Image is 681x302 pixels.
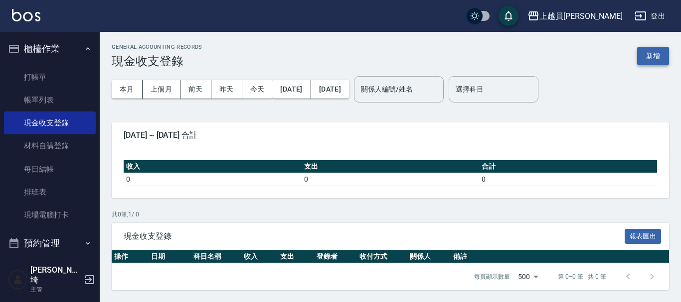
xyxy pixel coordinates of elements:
[4,66,96,89] a: 打帳單
[30,265,81,285] h5: [PERSON_NAME]埼
[8,270,28,290] img: Person
[124,173,302,186] td: 0
[4,36,96,62] button: 櫃檯作業
[112,210,669,219] p: 共 0 筆, 1 / 0
[180,80,211,99] button: 前天
[4,256,96,282] button: 報表及分析
[241,250,278,263] th: 收入
[124,231,625,241] span: 現金收支登錄
[143,80,180,99] button: 上個月
[124,160,302,173] th: 收入
[30,285,81,294] p: 主管
[558,272,606,281] p: 第 0–0 筆 共 0 筆
[242,80,273,99] button: 今天
[4,230,96,256] button: 預約管理
[4,203,96,226] a: 現場電腦打卡
[407,250,451,263] th: 關係人
[311,80,349,99] button: [DATE]
[625,229,662,244] button: 報表匯出
[4,89,96,111] a: 帳單列表
[479,160,657,173] th: 合計
[4,158,96,181] a: 每日結帳
[625,231,662,240] a: 報表匯出
[112,44,202,50] h2: GENERAL ACCOUNTING RECORDS
[4,181,96,203] a: 排班表
[4,111,96,134] a: 現金收支登錄
[637,51,669,60] a: 新增
[314,250,357,263] th: 登錄者
[112,250,149,263] th: 操作
[302,173,480,186] td: 0
[302,160,480,173] th: 支出
[124,130,657,140] span: [DATE] ~ [DATE] 合計
[278,250,314,263] th: 支出
[514,263,542,290] div: 500
[499,6,518,26] button: save
[191,250,241,263] th: 科目名稱
[112,80,143,99] button: 本月
[474,272,510,281] p: 每頁顯示數量
[479,173,657,186] td: 0
[149,250,191,263] th: 日期
[631,7,669,25] button: 登出
[272,80,311,99] button: [DATE]
[637,47,669,65] button: 新增
[112,54,202,68] h3: 現金收支登錄
[523,6,627,26] button: 上越員[PERSON_NAME]
[357,250,407,263] th: 收付方式
[539,10,623,22] div: 上越員[PERSON_NAME]
[211,80,242,99] button: 昨天
[12,9,40,21] img: Logo
[4,134,96,157] a: 材料自購登錄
